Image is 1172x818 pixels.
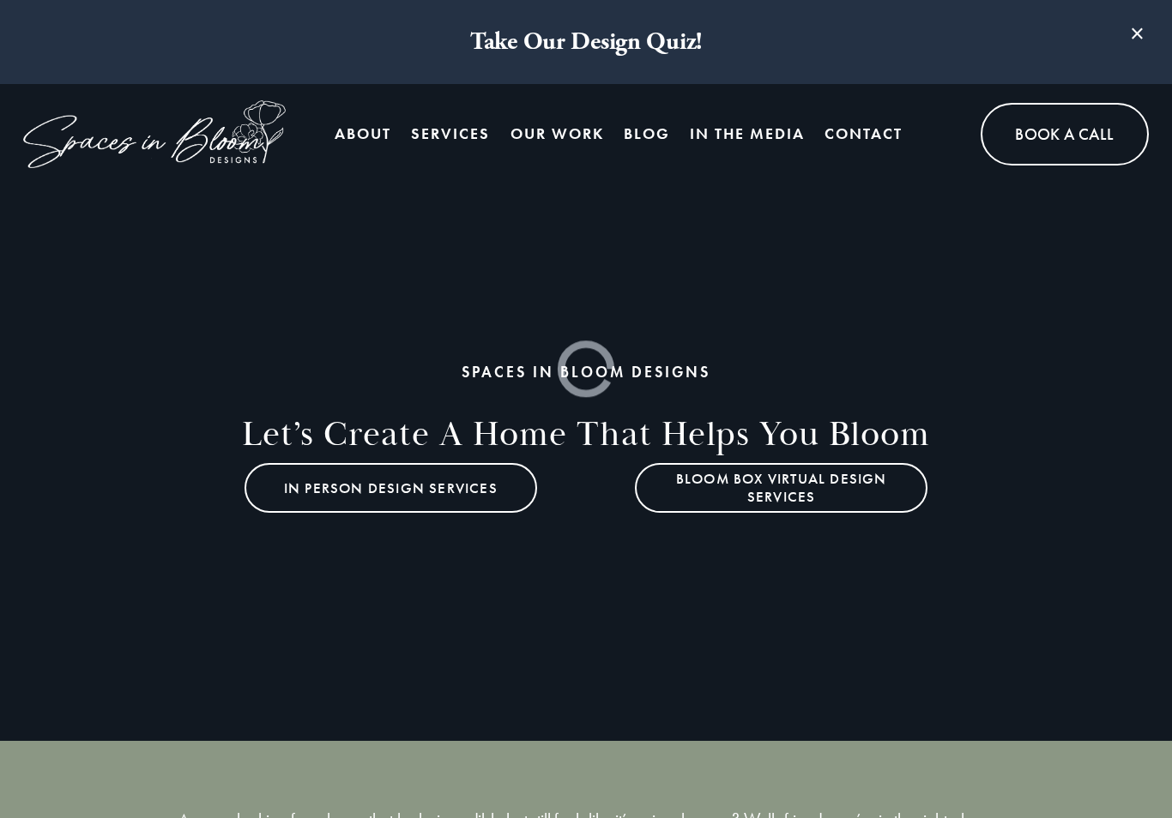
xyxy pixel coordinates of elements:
[690,117,805,152] a: In the Media
[411,118,490,150] span: Services
[245,463,537,514] a: In Person Design Services
[23,100,285,168] img: Spaces in Bloom Designs
[825,117,903,152] a: Contact
[411,117,490,152] a: folder dropdown
[981,103,1148,165] a: Book A Call
[335,117,391,152] a: About
[624,117,670,152] a: Blog
[49,362,1123,382] h1: SPACES IN BLOOM DESIGNS
[635,463,927,514] a: Bloom Box Virtual Design Services
[510,117,604,152] a: Our Work
[49,412,1123,458] h2: Let’s Create a home that helps you bloom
